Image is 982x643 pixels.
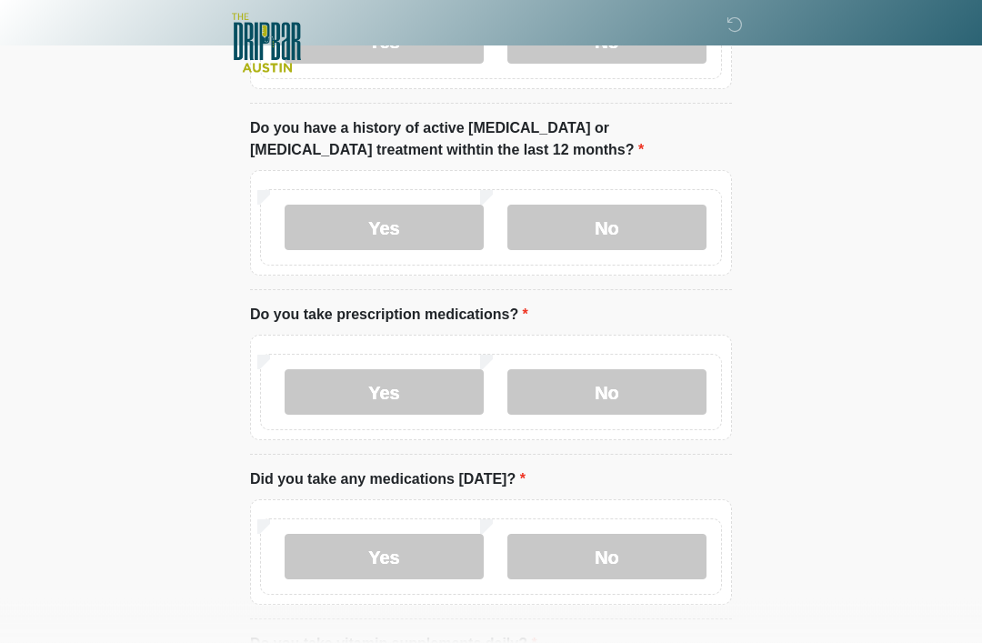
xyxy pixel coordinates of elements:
label: Yes [285,206,484,251]
label: No [507,370,706,416]
label: Did you take any medications [DATE]? [250,469,526,491]
label: No [507,206,706,251]
label: Do you take prescription medications? [250,305,528,327]
label: Do you have a history of active [MEDICAL_DATA] or [MEDICAL_DATA] treatment withtin the last 12 mo... [250,118,732,162]
label: Yes [285,370,484,416]
label: No [507,535,706,580]
label: Yes [285,535,484,580]
img: The DRIPBaR - Austin The Domain Logo [232,14,301,73]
